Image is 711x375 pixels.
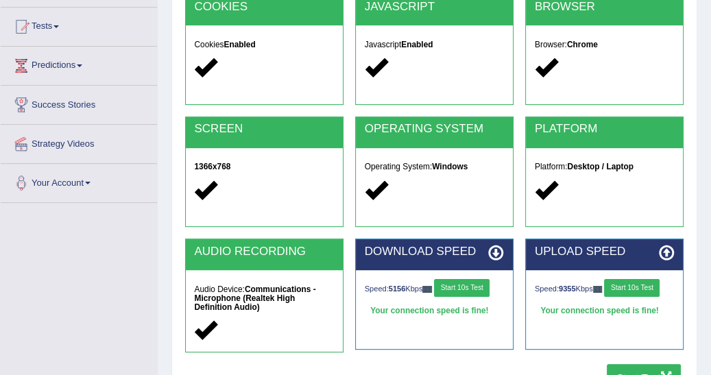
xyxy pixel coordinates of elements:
[365,162,505,171] h5: Operating System:
[604,279,660,297] button: Start 10s Test
[535,40,675,49] h5: Browser:
[434,279,490,297] button: Start 10s Test
[535,245,675,258] h2: UPLOAD SPEED
[535,302,675,320] div: Your connection speed is fine!
[567,40,598,49] strong: Chrome
[365,279,505,300] div: Speed: Kbps
[365,245,505,258] h2: DOWNLOAD SPEED
[401,40,433,49] strong: Enabled
[194,40,334,49] h5: Cookies
[224,40,255,49] strong: Enabled
[194,285,334,312] h5: Audio Device:
[535,1,675,14] h2: BROWSER
[194,1,334,14] h2: COOKIES
[389,285,406,293] strong: 5156
[422,286,432,292] img: ajax-loader-fb-connection.gif
[194,123,334,136] h2: SCREEN
[365,40,505,49] h5: Javascript
[194,245,334,258] h2: AUDIO RECORDING
[1,125,157,159] a: Strategy Videos
[593,286,603,292] img: ajax-loader-fb-connection.gif
[1,8,157,42] a: Tests
[365,302,505,320] div: Your connection speed is fine!
[432,162,468,171] strong: Windows
[194,162,230,171] strong: 1366x768
[535,162,675,171] h5: Platform:
[535,123,675,136] h2: PLATFORM
[535,279,675,300] div: Speed: Kbps
[194,285,315,312] strong: Communications - Microphone (Realtek High Definition Audio)
[365,123,505,136] h2: OPERATING SYSTEM
[1,86,157,120] a: Success Stories
[559,285,576,293] strong: 9355
[1,164,157,198] a: Your Account
[567,162,633,171] strong: Desktop / Laptop
[1,47,157,81] a: Predictions
[365,1,505,14] h2: JAVASCRIPT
